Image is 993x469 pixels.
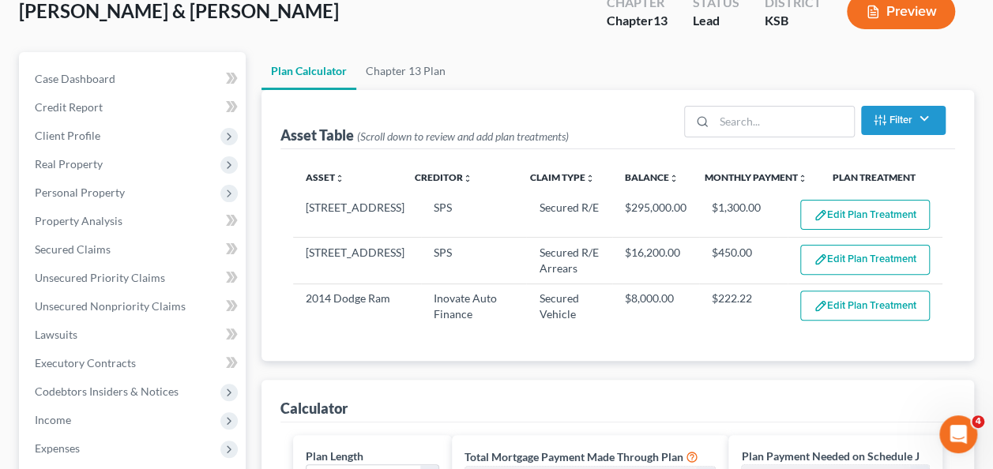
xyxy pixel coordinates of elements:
a: Unsecured Priority Claims [22,264,246,292]
span: Property Analysis [35,214,122,227]
button: Edit Plan Treatment [800,200,930,230]
span: Personal Property [35,186,125,199]
span: Income [35,413,71,426]
img: edit-pencil-c1479a1de80d8dea1e2430c2f745a3c6a07e9d7aa2eeffe225670001d78357a8.svg [814,299,827,313]
span: Case Dashboard [35,72,115,85]
a: Assetunfold_more [306,171,344,183]
span: Client Profile [35,129,100,142]
i: unfold_more [335,174,344,183]
span: Expenses [35,441,80,455]
i: unfold_more [797,174,807,183]
img: edit-pencil-c1479a1de80d8dea1e2430c2f745a3c6a07e9d7aa2eeffe225670001d78357a8.svg [814,253,827,266]
button: Filter [861,106,946,135]
td: $8,000.00 [612,283,699,329]
td: [STREET_ADDRESS] [293,193,421,238]
i: unfold_more [669,174,679,183]
td: $295,000.00 [612,193,699,238]
span: (Scroll down to review and add plan treatments) [357,129,569,143]
a: Case Dashboard [22,65,246,93]
a: Lawsuits [22,321,246,349]
td: Inovate Auto Finance [421,283,527,329]
td: $222.22 [699,283,788,329]
th: Plan Treatment [819,162,942,193]
span: Real Property [35,157,103,171]
button: Edit Plan Treatment [800,291,930,321]
td: Secured R/E [526,193,611,238]
div: KSB [765,12,822,30]
span: Secured Claims [35,242,111,256]
a: Property Analysis [22,207,246,235]
div: Chapter [607,12,668,30]
td: SPS [421,193,527,238]
a: Plan Calculator [261,52,356,90]
input: Search... [714,107,854,137]
label: Plan Payment Needed on Schedule J [741,448,919,464]
a: Creditorunfold_more [415,171,472,183]
i: unfold_more [585,174,595,183]
div: Asset Table [280,126,569,144]
td: Secured Vehicle [526,283,611,329]
td: $1,300.00 [699,193,788,238]
iframe: Intercom live chat [939,415,977,453]
label: Total Mortgage Payment Made Through Plan [465,448,683,465]
td: $450.00 [699,238,788,283]
div: Lead [693,12,739,30]
span: Unsecured Priority Claims [35,271,165,284]
a: Chapter 13 Plan [356,52,455,90]
td: $16,200.00 [612,238,699,283]
span: 4 [972,415,984,428]
label: Plan Length [306,448,363,464]
a: Balanceunfold_more [625,171,679,183]
td: [STREET_ADDRESS] [293,238,421,283]
span: Executory Contracts [35,356,136,370]
button: Edit Plan Treatment [800,245,930,275]
span: Credit Report [35,100,103,114]
a: Executory Contracts [22,349,246,377]
td: SPS [421,238,527,283]
a: Secured Claims [22,235,246,264]
div: Calculator [280,399,348,418]
span: Codebtors Insiders & Notices [35,385,179,398]
i: unfold_more [463,174,472,183]
td: 2014 Dodge Ram [293,283,421,329]
span: 13 [653,13,668,28]
a: Credit Report [22,93,246,122]
a: Unsecured Nonpriority Claims [22,292,246,321]
td: Secured R/E Arrears [526,238,611,283]
span: Lawsuits [35,328,77,341]
a: Monthly Paymentunfold_more [704,171,807,183]
a: Claim Typeunfold_more [530,171,595,183]
img: edit-pencil-c1479a1de80d8dea1e2430c2f745a3c6a07e9d7aa2eeffe225670001d78357a8.svg [814,208,827,222]
span: Unsecured Nonpriority Claims [35,299,186,313]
